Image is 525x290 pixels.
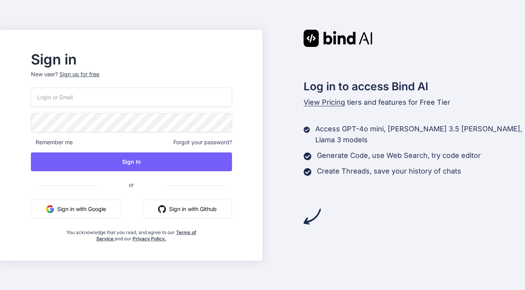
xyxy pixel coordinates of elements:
input: Login or Email [31,88,232,107]
div: Sign up for free [59,70,99,78]
img: arrow [304,208,321,225]
img: google [46,205,54,213]
button: Sign in with Github [143,200,232,218]
span: Remember me [31,138,73,146]
h2: Log in to access Bind AI [304,78,525,95]
p: New user? [31,70,232,88]
p: tiers and features for Free Tier [304,97,525,108]
button: Sign in with Google [31,200,121,218]
span: View Pricing [304,98,345,106]
p: Generate Code, use Web Search, try code editor [317,150,481,161]
img: github [158,205,166,213]
span: Forgot your password? [173,138,232,146]
span: or [97,175,165,194]
div: You acknowledge that you read, and agree to our and our [64,225,198,242]
p: Access GPT-4o mini, [PERSON_NAME] 3.5 [PERSON_NAME], Llama 3 models [315,124,525,145]
p: Create Threads, save your history of chats [317,166,461,177]
a: Privacy Policy. [133,236,166,242]
button: Sign In [31,152,232,171]
img: Bind AI logo [304,30,372,47]
h2: Sign in [31,53,232,66]
a: Terms of Service [96,229,196,242]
